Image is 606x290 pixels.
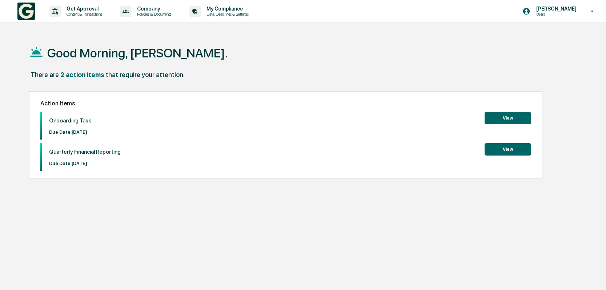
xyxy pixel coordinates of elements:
[485,145,531,152] a: View
[17,3,35,20] img: logo
[40,100,531,107] h2: Action Items
[47,46,228,60] h1: Good Morning, [PERSON_NAME].
[131,6,175,12] p: Company
[131,12,175,17] p: Policies & Documents
[485,143,531,156] button: View
[201,6,252,12] p: My Compliance
[530,12,580,17] p: Users
[49,129,91,135] p: Due Date: [DATE]
[61,12,106,17] p: Content & Transactions
[61,6,106,12] p: Get Approval
[49,117,91,124] p: Onboarding Task
[530,6,580,12] p: [PERSON_NAME]
[106,71,185,78] div: that require your attention.
[49,161,121,166] p: Due Date: [DATE]
[60,71,104,78] div: 2 action items
[485,112,531,124] button: View
[31,71,59,78] div: There are
[485,114,531,121] a: View
[201,12,252,17] p: Data, Deadlines & Settings
[49,149,121,155] p: Quarterly Financial Reporting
